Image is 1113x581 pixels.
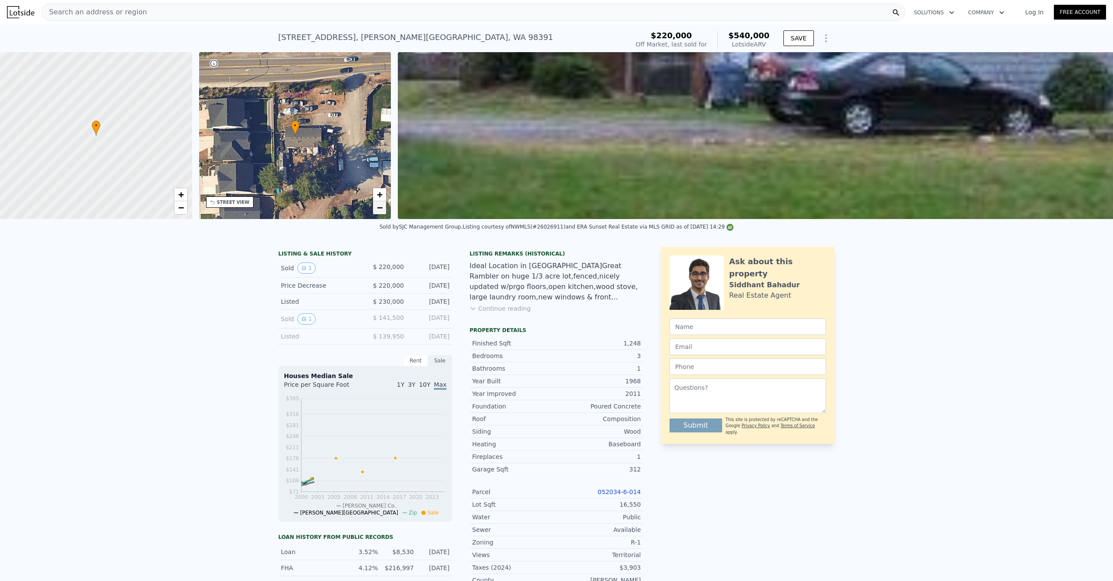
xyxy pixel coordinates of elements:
[472,402,556,411] div: Foundation
[286,455,299,461] tspan: $176
[470,327,643,334] div: Property details
[286,411,299,417] tspan: $316
[472,377,556,385] div: Year Built
[174,201,187,214] a: Zoom out
[1015,8,1054,17] a: Log In
[419,564,450,572] div: [DATE]
[409,494,423,500] tspan: 2020
[174,188,187,201] a: Zoom in
[472,465,556,474] div: Garage Sqft
[217,199,250,206] div: STREET VIEW
[281,332,358,341] div: Listed
[472,364,556,373] div: Bathrooms
[7,6,34,18] img: Lotside
[408,381,415,388] span: 3Y
[472,538,556,547] div: Zoning
[729,280,800,290] div: Siddhant Bahadur
[411,313,450,325] div: [DATE]
[426,494,439,500] tspan: 2023
[373,298,404,305] span: $ 230,000
[726,417,826,435] div: This site is protected by reCAPTCHA and the Google and apply.
[377,494,390,500] tspan: 2014
[419,548,450,556] div: [DATE]
[92,122,100,129] span: •
[286,467,299,473] tspan: $141
[472,551,556,559] div: Views
[383,548,413,556] div: $8,530
[783,30,814,46] button: SAVE
[472,500,556,509] div: Lot Sqft
[286,445,299,451] tspan: $211
[286,422,299,428] tspan: $281
[403,355,428,366] div: Rent
[556,415,641,423] div: Composition
[297,262,316,274] button: View historical data
[360,494,373,500] tspan: 2011
[377,189,383,200] span: +
[961,5,1011,20] button: Company
[470,304,531,313] button: Continue reading
[472,525,556,534] div: Sewer
[343,503,396,509] span: [PERSON_NAME] Co.
[327,494,341,500] tspan: 2005
[463,224,733,230] div: Listing courtesy of NWMLS (#26026911) and ERA Sunset Real Estate via MLS GRID as of [DATE] 14:29
[178,189,183,200] span: +
[556,389,641,398] div: 2011
[380,224,463,230] div: Sold by SJC Management Group .
[278,31,553,43] div: [STREET_ADDRESS] , [PERSON_NAME][GEOGRAPHIC_DATA] , WA 98391
[742,423,770,428] a: Privacy Policy
[556,551,641,559] div: Territorial
[284,380,365,394] div: Price per Square Foot
[472,452,556,461] div: Fireplaces
[556,440,641,448] div: Baseboard
[411,281,450,290] div: [DATE]
[409,510,417,516] span: Zip
[427,510,439,516] span: Sale
[670,339,826,355] input: Email
[289,489,299,495] tspan: $71
[556,563,641,572] div: $3,903
[472,339,556,348] div: Finished Sqft
[556,352,641,360] div: 3
[347,564,378,572] div: 4.12%
[470,250,643,257] div: Listing Remarks (Historical)
[556,500,641,509] div: 16,550
[411,332,450,341] div: [DATE]
[286,433,299,439] tspan: $246
[472,427,556,436] div: Siding
[281,564,342,572] div: FHA
[284,372,447,380] div: Houses Median Sale
[729,256,826,280] div: Ask about this property
[556,465,641,474] div: 312
[347,548,378,556] div: 3.52%
[281,262,358,274] div: Sold
[434,381,447,390] span: Max
[556,452,641,461] div: 1
[281,313,358,325] div: Sold
[278,250,452,259] div: LISTING & SALE HISTORY
[281,297,358,306] div: Listed
[780,423,815,428] a: Terms of Service
[470,261,643,302] div: Ideal Location in [GEOGRAPHIC_DATA]Great Rambler on huge 1/3 acre lot,fenced,nicely updated w/prg...
[472,563,556,572] div: Taxes (2024)
[373,282,404,289] span: $ 220,000
[556,513,641,521] div: Public
[397,381,404,388] span: 1Y
[817,30,835,47] button: Show Options
[556,364,641,373] div: 1
[472,415,556,423] div: Roof
[472,389,556,398] div: Year Improved
[636,40,707,49] div: Off Market, last sold for
[373,201,386,214] a: Zoom out
[728,31,770,40] span: $540,000
[472,352,556,360] div: Bedrooms
[598,488,641,495] a: 052034-6-014
[472,440,556,448] div: Heating
[291,120,300,136] div: •
[556,377,641,385] div: 1968
[651,31,692,40] span: $220,000
[311,494,324,500] tspan: 2003
[472,488,556,496] div: Parcel
[729,290,791,301] div: Real Estate Agent
[726,224,733,231] img: NWMLS Logo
